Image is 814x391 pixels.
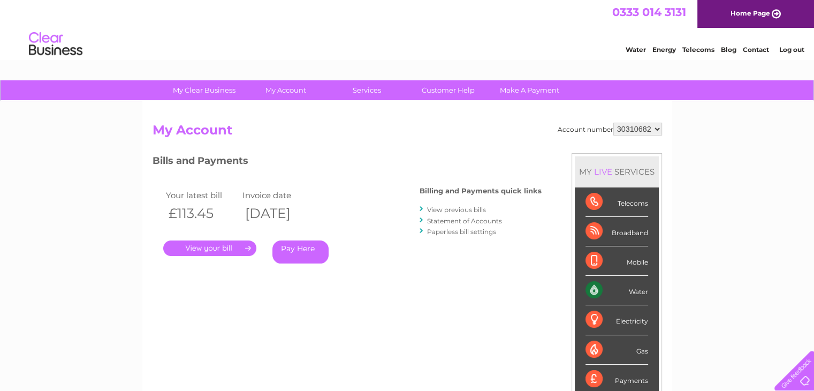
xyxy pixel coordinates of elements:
[721,46,736,54] a: Blog
[682,46,714,54] a: Telecoms
[612,5,686,19] a: 0333 014 3131
[163,240,256,256] a: .
[558,123,662,136] div: Account number
[28,28,83,61] img: logo.png
[485,80,574,100] a: Make A Payment
[240,188,317,202] td: Invoice date
[585,217,648,246] div: Broadband
[240,202,317,224] th: [DATE]
[592,167,614,177] div: LIVE
[163,202,240,224] th: £113.45
[585,335,648,365] div: Gas
[323,80,411,100] a: Services
[427,217,502,225] a: Statement of Accounts
[160,80,248,100] a: My Clear Business
[241,80,330,100] a: My Account
[420,187,542,195] h4: Billing and Payments quick links
[153,123,662,143] h2: My Account
[626,46,646,54] a: Water
[585,246,648,276] div: Mobile
[585,276,648,305] div: Water
[404,80,492,100] a: Customer Help
[163,188,240,202] td: Your latest bill
[155,6,660,52] div: Clear Business is a trading name of Verastar Limited (registered in [GEOGRAPHIC_DATA] No. 3667643...
[585,305,648,335] div: Electricity
[575,156,659,187] div: MY SERVICES
[427,228,496,236] a: Paperless bill settings
[652,46,676,54] a: Energy
[743,46,769,54] a: Contact
[427,206,486,214] a: View previous bills
[153,153,542,172] h3: Bills and Payments
[585,187,648,217] div: Telecoms
[779,46,804,54] a: Log out
[272,240,329,264] a: Pay Here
